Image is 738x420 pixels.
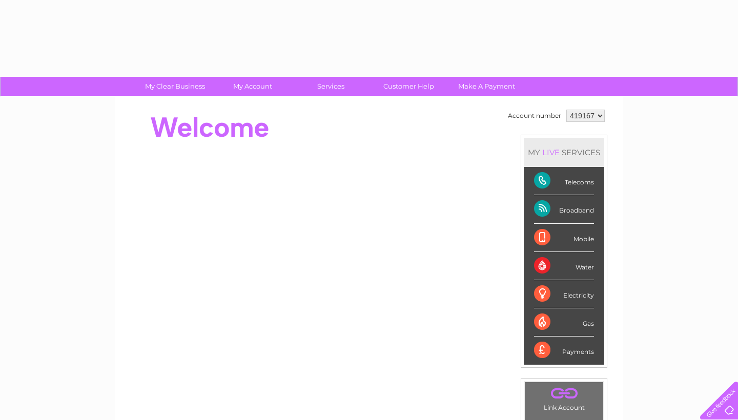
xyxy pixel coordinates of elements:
div: Mobile [534,224,594,252]
div: Gas [534,308,594,337]
a: Services [289,77,373,96]
a: Make A Payment [444,77,529,96]
a: Customer Help [366,77,451,96]
div: Electricity [534,280,594,308]
div: Broadband [534,195,594,223]
div: Payments [534,337,594,364]
td: Account number [505,107,564,124]
div: MY SERVICES [524,138,604,167]
td: Link Account [524,382,604,414]
a: My Account [211,77,295,96]
div: LIVE [540,148,562,157]
a: . [527,385,601,403]
div: Telecoms [534,167,594,195]
div: Water [534,252,594,280]
a: My Clear Business [133,77,217,96]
